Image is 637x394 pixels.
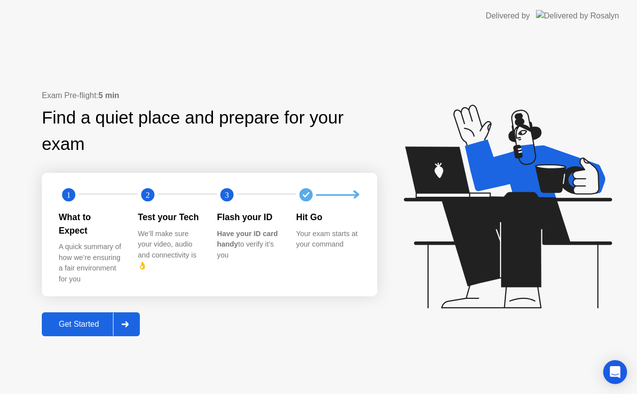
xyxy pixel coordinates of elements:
div: Flash your ID [217,211,280,224]
div: We’ll make sure your video, audio and connectivity is 👌 [138,229,201,271]
div: Exam Pre-flight: [42,90,377,102]
text: 2 [146,190,150,200]
div: Find a quiet place and prepare for your exam [42,105,377,157]
div: Delivered by [486,10,530,22]
div: Hit Go [296,211,359,224]
div: to verify it’s you [217,229,280,261]
img: Delivered by Rosalyn [536,10,619,21]
div: Open Intercom Messenger [603,360,627,384]
div: Get Started [45,320,113,329]
div: What to Expect [59,211,122,237]
text: 1 [67,190,71,200]
b: 5 min [99,91,119,100]
button: Get Started [42,312,140,336]
b: Have your ID card handy [217,230,278,249]
div: Your exam starts at your command [296,229,359,250]
div: Test your Tech [138,211,201,224]
text: 3 [225,190,229,200]
div: A quick summary of how we’re ensuring a fair environment for you [59,242,122,284]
